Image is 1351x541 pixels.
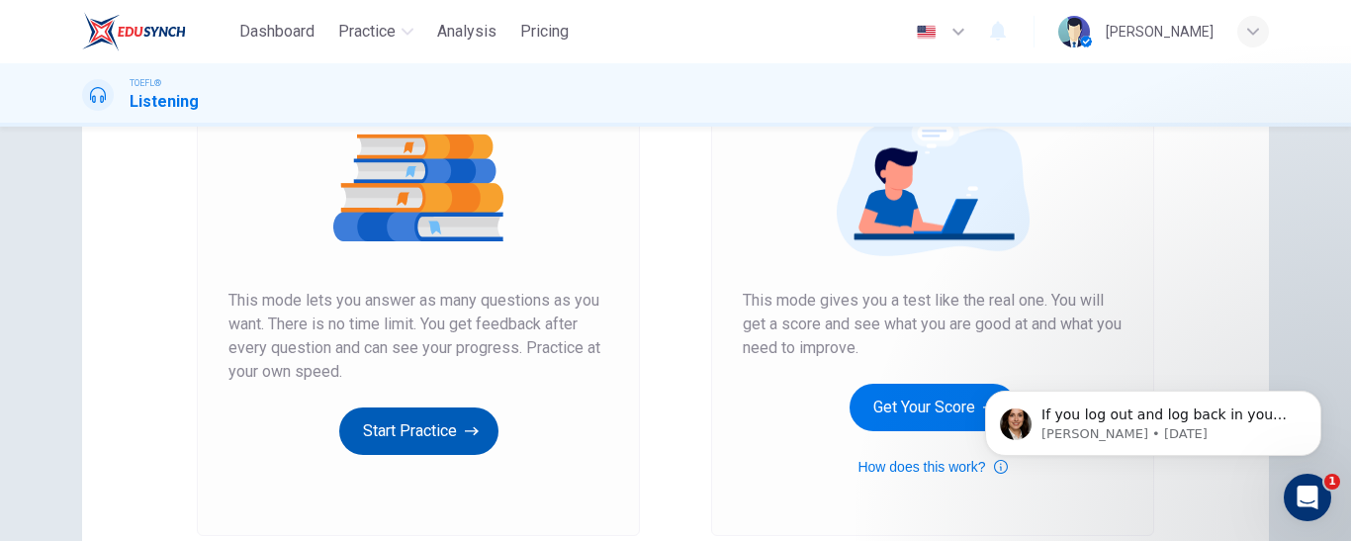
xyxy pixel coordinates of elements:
[914,25,939,40] img: en
[1284,474,1331,521] iframe: Intercom live chat
[955,349,1351,488] iframe: Intercom notifications message
[330,14,421,49] button: Practice
[130,76,161,90] span: TOEFL®
[82,12,231,51] a: EduSynch logo
[437,20,496,44] span: Analysis
[130,90,199,114] h1: Listening
[228,289,608,384] span: This mode lets you answer as many questions as you want. There is no time limit. You get feedback...
[231,14,322,49] button: Dashboard
[429,14,504,49] button: Analysis
[512,14,577,49] button: Pricing
[857,455,1007,479] button: How does this work?
[1324,474,1340,490] span: 1
[1106,20,1214,44] div: [PERSON_NAME]
[239,20,315,44] span: Dashboard
[520,20,569,44] span: Pricing
[850,384,1017,431] button: Get Your Score
[82,12,186,51] img: EduSynch logo
[338,20,396,44] span: Practice
[339,407,498,455] button: Start Practice
[743,289,1123,360] span: This mode gives you a test like the real one. You will get a score and see what you are good at a...
[1058,16,1090,47] img: Profile picture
